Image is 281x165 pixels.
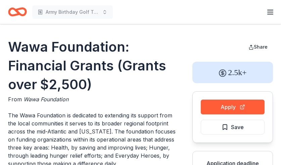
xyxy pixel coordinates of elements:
[201,100,265,114] button: Apply
[24,96,68,103] span: Wawa Foundation
[231,123,244,131] span: Save
[8,4,27,20] a: Home
[32,5,113,19] button: Army Birthday Golf Tournament
[254,44,268,50] span: Share
[46,8,99,16] span: Army Birthday Golf Tournament
[8,38,179,94] h1: Wawa Foundation: Financial Grants (Grants over $2,500)
[192,62,273,83] div: 2.5k+
[243,40,273,54] button: Share
[201,120,265,134] button: Save
[8,95,179,103] div: From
